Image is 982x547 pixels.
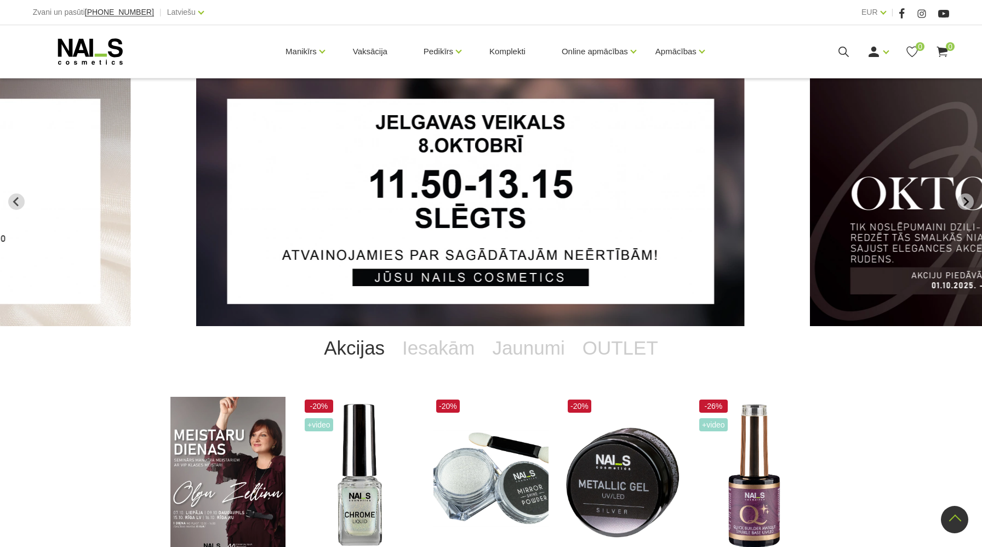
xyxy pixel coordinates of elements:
[861,5,878,19] a: EUR
[946,42,955,51] span: 0
[916,42,924,51] span: 0
[935,45,949,59] a: 0
[286,30,317,73] a: Manikīrs
[699,418,728,431] span: +Video
[167,5,196,19] a: Latviešu
[568,400,591,413] span: -20%
[892,5,894,19] span: |
[8,193,25,210] button: Previous slide
[905,45,919,59] a: 0
[344,25,396,78] a: Vaksācija
[305,400,333,413] span: -20%
[315,326,393,370] a: Akcijas
[481,25,534,78] a: Komplekti
[305,418,333,431] span: +Video
[159,5,162,19] span: |
[424,30,453,73] a: Pedikīrs
[196,77,785,326] li: 2 of 13
[574,326,667,370] a: OUTLET
[85,8,154,16] a: [PHONE_NUMBER]
[436,400,460,413] span: -20%
[655,30,696,73] a: Apmācības
[699,400,728,413] span: -26%
[562,30,628,73] a: Online apmācības
[33,5,154,19] div: Zvani un pasūti
[483,326,573,370] a: Jaunumi
[957,193,974,210] button: Next slide
[393,326,483,370] a: Iesakām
